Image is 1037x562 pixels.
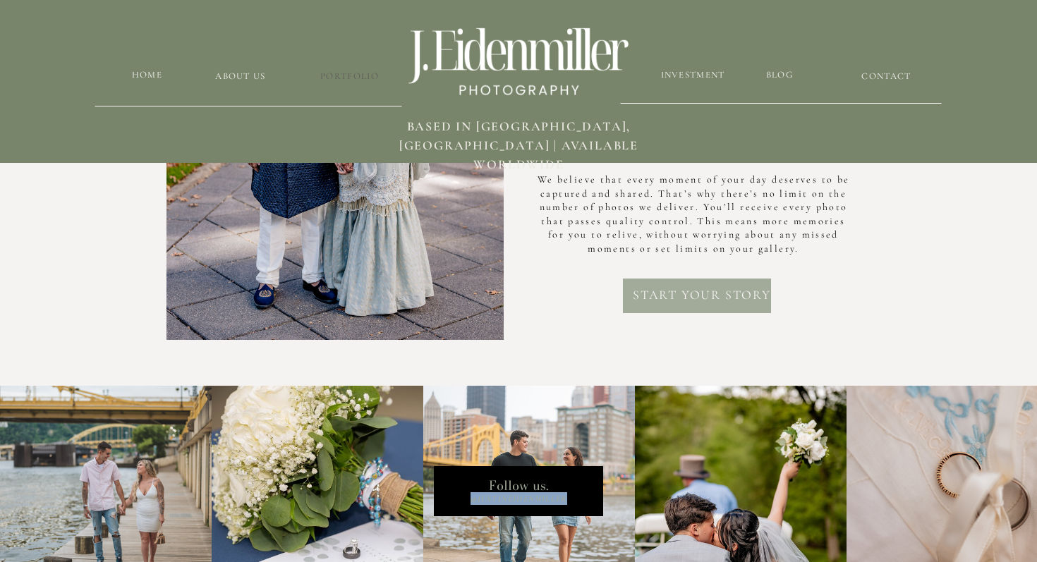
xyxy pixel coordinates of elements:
a: Start your story [630,286,774,313]
a: blog [722,68,837,82]
h2: A Unique Experience, Just for You [597,32,790,54]
a: about us [187,70,294,83]
p: We believe that every moment of your day deserves to be captured and shared. That’s why there’s n... [535,173,851,269]
p: Your love story is one of a kind, and your wedding day should be too. Every couple and every cele... [528,59,866,142]
p: Follow us. [449,478,588,494]
a: CONTACT [853,70,920,83]
a: Investment [660,68,726,82]
h2: No Cap on Deliverable Photos [620,142,782,159]
a: Portfolio [308,70,392,83]
span: BASED in [GEOGRAPHIC_DATA], [GEOGRAPHIC_DATA] | available worldwide [399,118,638,172]
p: @Justineidenmiller [455,492,583,504]
a: HOME [125,68,169,82]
